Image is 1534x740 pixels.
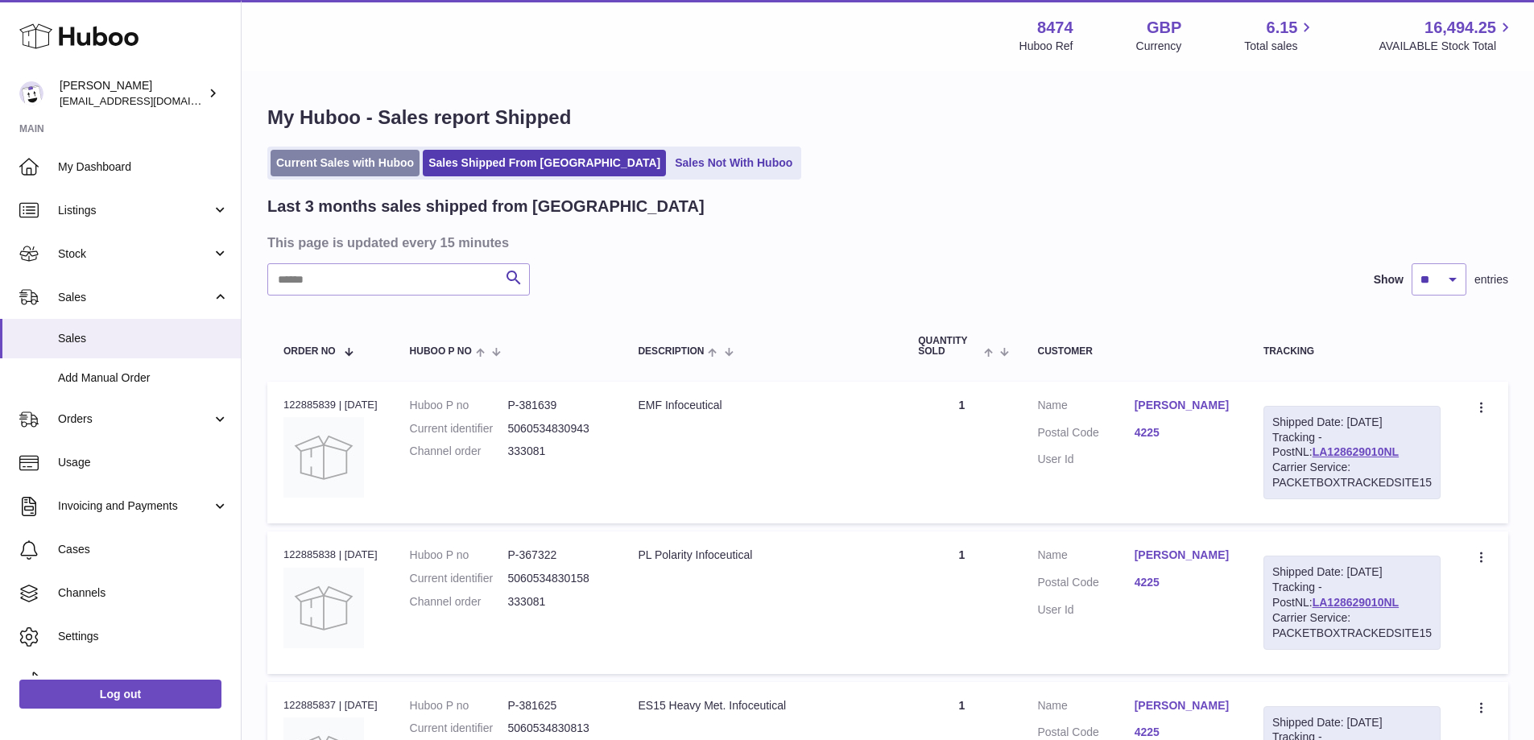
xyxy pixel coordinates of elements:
dt: Huboo P no [410,548,508,563]
span: Cases [58,542,229,557]
a: Sales Not With Huboo [669,150,798,176]
dt: User Id [1037,452,1134,467]
a: [PERSON_NAME] [1135,398,1231,413]
dd: 333081 [508,444,606,459]
dt: Channel order [410,444,508,459]
td: 1 [902,531,1021,673]
dt: Huboo P no [410,698,508,713]
dt: Postal Code [1037,575,1134,594]
dt: Name [1037,698,1134,717]
h2: Last 3 months sales shipped from [GEOGRAPHIC_DATA] [267,196,705,217]
span: Description [638,346,704,357]
span: Sales [58,290,212,305]
div: Shipped Date: [DATE] [1272,564,1432,580]
div: EMF Infoceutical [638,398,886,413]
dt: User Id [1037,602,1134,618]
a: 4225 [1135,425,1231,440]
div: 122885837 | [DATE] [283,698,378,713]
span: Huboo P no [410,346,472,357]
dd: P-381625 [508,698,606,713]
span: Channels [58,585,229,601]
a: 4225 [1135,725,1231,740]
span: Sales [58,331,229,346]
dd: P-381639 [508,398,606,413]
span: entries [1474,272,1508,287]
span: Total sales [1244,39,1316,54]
span: Invoicing and Payments [58,498,212,514]
div: Currency [1136,39,1182,54]
span: Settings [58,629,229,644]
dt: Channel order [410,594,508,610]
div: Shipped Date: [DATE] [1272,415,1432,430]
h1: My Huboo - Sales report Shipped [267,105,1508,130]
strong: GBP [1147,17,1181,39]
img: no-photo.jpg [283,568,364,648]
a: 16,494.25 AVAILABLE Stock Total [1379,17,1515,54]
span: Usage [58,455,229,470]
dt: Current identifier [410,571,508,586]
td: 1 [902,382,1021,523]
img: no-photo.jpg [283,417,364,498]
div: 122885839 | [DATE] [283,398,378,412]
span: Listings [58,203,212,218]
a: [PERSON_NAME] [1135,548,1231,563]
dt: Huboo P no [410,398,508,413]
span: Order No [283,346,336,357]
h3: This page is updated every 15 minutes [267,234,1504,251]
dt: Current identifier [410,421,508,436]
div: Carrier Service: PACKETBOXTRACKEDSITE15 [1272,460,1432,490]
a: 6.15 Total sales [1244,17,1316,54]
span: My Dashboard [58,159,229,175]
dt: Name [1037,398,1134,417]
span: Returns [58,672,229,688]
img: orders@neshealth.com [19,81,43,105]
dt: Current identifier [410,721,508,736]
dt: Postal Code [1037,425,1134,444]
dt: Name [1037,548,1134,567]
span: Add Manual Order [58,370,229,386]
a: LA128629010NL [1313,445,1399,458]
a: Current Sales with Huboo [271,150,420,176]
div: Huboo Ref [1019,39,1073,54]
dd: P-367322 [508,548,606,563]
div: PL Polarity Infoceutical [638,548,886,563]
span: 6.15 [1267,17,1298,39]
a: Log out [19,680,221,709]
div: ES15 Heavy Met. Infoceutical [638,698,886,713]
div: Carrier Service: PACKETBOXTRACKEDSITE15 [1272,610,1432,641]
dd: 5060534830943 [508,421,606,436]
div: 122885838 | [DATE] [283,548,378,562]
div: Tracking [1263,346,1441,357]
label: Show [1374,272,1404,287]
dd: 333081 [508,594,606,610]
div: Customer [1037,346,1230,357]
span: [EMAIL_ADDRESS][DOMAIN_NAME] [60,94,237,107]
a: Sales Shipped From [GEOGRAPHIC_DATA] [423,150,666,176]
span: Stock [58,246,212,262]
div: Shipped Date: [DATE] [1272,715,1432,730]
span: Quantity Sold [918,336,980,357]
dd: 5060534830813 [508,721,606,736]
div: [PERSON_NAME] [60,78,205,109]
div: Tracking - PostNL: [1263,406,1441,499]
span: 16,494.25 [1424,17,1496,39]
span: AVAILABLE Stock Total [1379,39,1515,54]
div: Tracking - PostNL: [1263,556,1441,649]
strong: 8474 [1037,17,1073,39]
dd: 5060534830158 [508,571,606,586]
a: [PERSON_NAME] [1135,698,1231,713]
a: LA128629010NL [1313,596,1399,609]
span: Orders [58,411,212,427]
a: 4225 [1135,575,1231,590]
